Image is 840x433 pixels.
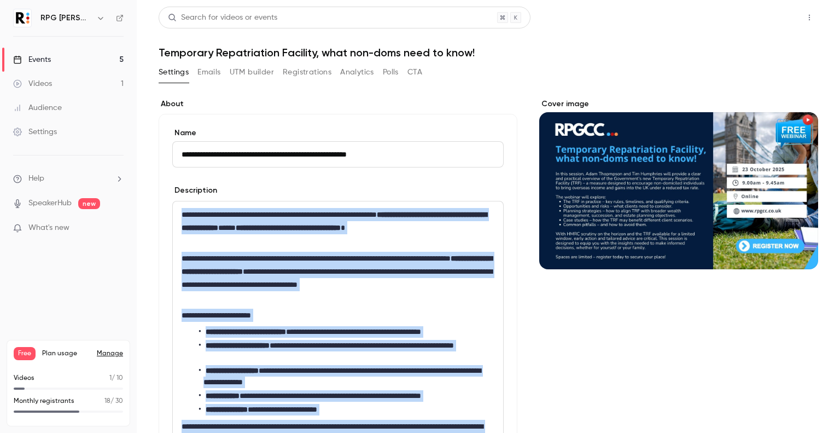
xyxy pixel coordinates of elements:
div: Videos [13,78,52,89]
label: Description [172,185,217,196]
span: What's new [28,222,69,234]
p: Videos [14,373,34,383]
span: 18 [104,398,110,405]
a: SpeakerHub [28,198,72,209]
label: Name [172,128,504,138]
button: CTA [407,63,422,81]
button: UTM builder [230,63,274,81]
div: Search for videos or events [168,12,277,24]
h6: RPG [PERSON_NAME] [PERSON_NAME] LLP [40,13,92,24]
li: help-dropdown-opener [13,173,124,184]
button: Settings [159,63,189,81]
label: Cover image [539,99,818,109]
span: Help [28,173,44,184]
span: 1 [109,375,112,382]
button: Emails [197,63,220,81]
div: Settings [13,126,57,137]
p: / 30 [104,396,123,406]
button: Registrations [283,63,331,81]
span: new [78,198,100,209]
button: Analytics [340,63,374,81]
span: Plan usage [42,349,90,358]
span: Free [14,347,36,360]
img: RPG Crouch Chapman LLP [14,9,31,27]
iframe: Noticeable Trigger [110,223,124,233]
p: / 10 [109,373,123,383]
div: Events [13,54,51,65]
section: Cover image [539,99,818,269]
h1: Temporary Repatriation Facility, what non-doms need to know! [159,46,818,59]
p: Monthly registrants [14,396,74,406]
button: Share [749,7,792,28]
label: About [159,99,517,109]
a: Manage [97,349,123,358]
button: Polls [383,63,399,81]
div: Audience [13,102,62,113]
